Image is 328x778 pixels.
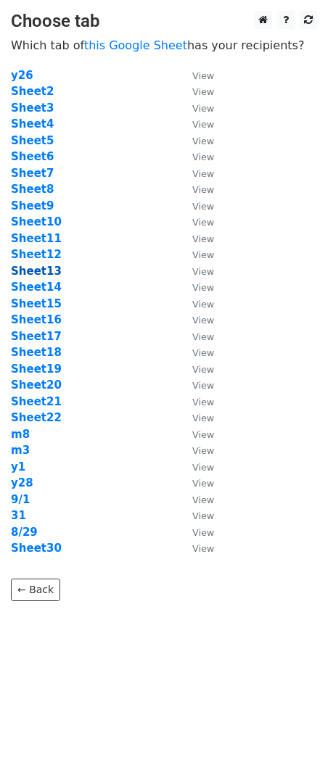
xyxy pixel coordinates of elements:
strong: Sheet21 [11,395,62,408]
small: View [192,413,214,423]
a: View [178,313,214,326]
a: View [178,493,214,506]
a: Sheet3 [11,102,54,115]
a: Sheet16 [11,313,62,326]
strong: Sheet6 [11,150,54,163]
a: View [178,428,214,441]
a: View [178,363,214,376]
a: View [178,150,214,163]
small: View [192,380,214,391]
small: View [192,397,214,407]
a: View [178,167,214,180]
small: View [192,527,214,538]
a: Sheet4 [11,117,54,131]
a: Sheet13 [11,265,62,278]
a: m8 [11,428,30,441]
strong: Sheet22 [11,411,62,424]
a: Sheet9 [11,199,54,212]
small: View [192,331,214,342]
a: View [178,265,214,278]
a: View [178,444,214,457]
a: 31 [11,509,26,522]
a: View [178,378,214,392]
small: View [192,119,214,130]
a: Sheet12 [11,248,62,261]
strong: Sheet5 [11,134,54,147]
small: View [192,249,214,260]
a: View [178,199,214,212]
a: Sheet8 [11,183,54,196]
small: View [192,282,214,293]
a: Sheet30 [11,542,62,555]
a: Sheet18 [11,346,62,359]
a: View [178,69,214,82]
a: View [178,232,214,245]
a: Sheet15 [11,297,62,310]
a: View [178,117,214,131]
small: View [192,201,214,212]
small: View [192,217,214,228]
small: View [192,429,214,440]
a: View [178,85,214,98]
a: 9/1 [11,493,30,506]
small: View [192,510,214,521]
a: View [178,330,214,343]
a: View [178,542,214,555]
a: y1 [11,460,25,473]
strong: Sheet10 [11,215,62,228]
small: View [192,445,214,456]
small: View [192,347,214,358]
a: View [178,411,214,424]
small: View [192,152,214,162]
strong: m3 [11,444,30,457]
a: View [178,346,214,359]
a: Sheet14 [11,281,62,294]
small: View [192,543,214,554]
iframe: Chat Widget [255,708,328,778]
small: View [192,299,214,310]
a: Sheet2 [11,85,54,98]
a: Sheet11 [11,232,62,245]
strong: Sheet7 [11,167,54,180]
a: y26 [11,69,33,82]
small: View [192,315,214,326]
h3: Choose tab [11,11,317,32]
a: View [178,509,214,522]
a: Sheet19 [11,363,62,376]
small: View [192,168,214,179]
small: View [192,233,214,244]
a: View [178,297,214,310]
p: Which tab of has your recipients? [11,38,317,53]
a: View [178,395,214,408]
a: View [178,183,214,196]
a: View [178,460,214,473]
small: View [192,462,214,473]
small: View [192,266,214,277]
small: View [192,184,214,195]
a: View [178,134,214,147]
a: View [178,526,214,539]
small: View [192,70,214,81]
a: y28 [11,476,33,489]
strong: Sheet20 [11,378,62,392]
a: 8/29 [11,526,38,539]
a: View [178,476,214,489]
small: View [192,103,214,114]
a: Sheet17 [11,330,62,343]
